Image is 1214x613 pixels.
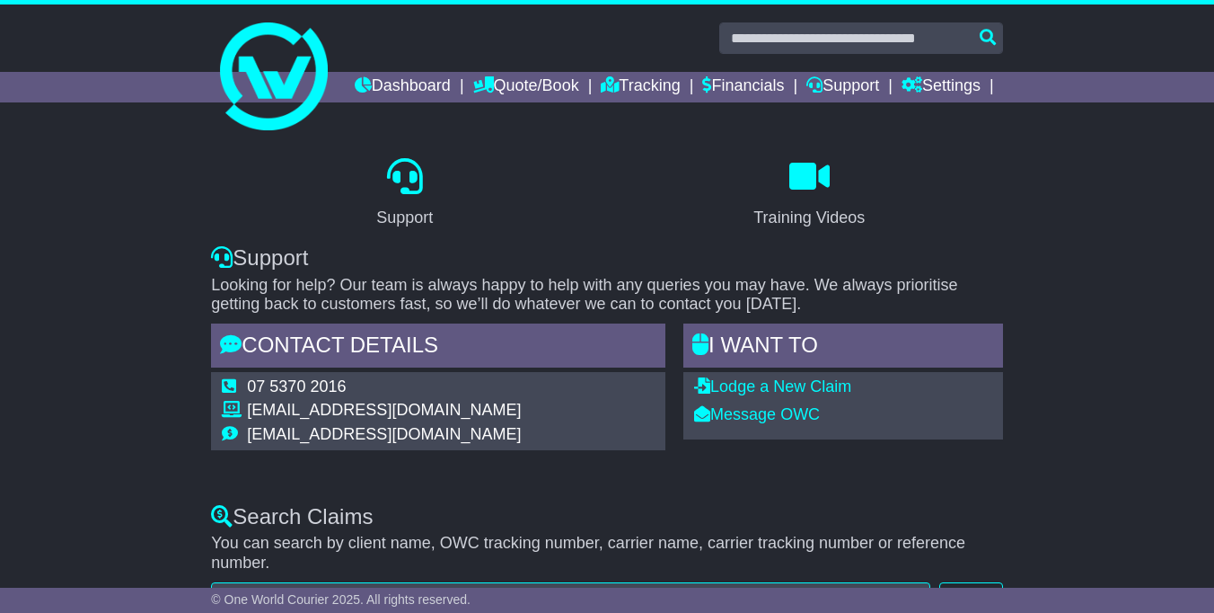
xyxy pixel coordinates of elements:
span: © One World Courier 2025. All rights reserved. [211,592,471,607]
div: I WANT to [683,324,1003,372]
div: Support [376,206,433,230]
a: Support [365,152,444,236]
a: Financials [702,72,784,102]
a: Dashboard [355,72,451,102]
a: Quote/Book [473,72,579,102]
td: 07 5370 2016 [247,378,521,402]
div: Training Videos [753,206,865,230]
p: Looking for help? Our team is always happy to help with any queries you may have. We always prior... [211,276,1002,315]
p: You can search by client name, OWC tracking number, carrier name, carrier tracking number or refe... [211,534,1002,573]
a: Training Videos [742,152,876,236]
a: Tracking [601,72,680,102]
a: Support [806,72,879,102]
a: Lodge a New Claim [694,378,851,395]
div: Search Claims [211,504,1002,530]
a: Message OWC [694,405,820,423]
td: [EMAIL_ADDRESS][DOMAIN_NAME] [247,401,521,425]
a: Settings [902,72,981,102]
td: [EMAIL_ADDRESS][DOMAIN_NAME] [247,425,521,445]
div: Support [211,245,1002,271]
div: Contact Details [211,324,665,372]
